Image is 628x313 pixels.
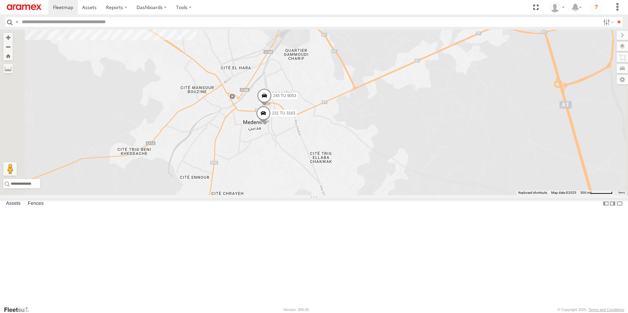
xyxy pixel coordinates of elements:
a: Terms and Conditions [589,308,624,312]
button: Zoom out [3,42,13,51]
label: Hide Summary Table [616,198,623,208]
button: Map Scale: 500 m per 63 pixels [578,190,615,195]
span: Map data ©2025 [551,191,576,194]
button: Zoom Home [3,51,13,60]
button: Drag Pegman onto the map to open Street View [3,162,17,176]
button: Keyboard shortcuts [518,190,547,195]
div: Version: 306.00 [283,308,309,312]
button: Zoom in [3,33,13,42]
div: Walid Bakkar [547,2,567,12]
label: Measure [3,64,13,73]
label: Dock Summary Table to the Right [609,198,616,208]
span: 231 TU 3163 [272,111,295,116]
label: Map Settings [617,75,628,84]
label: Search Filter Options [600,17,615,27]
label: Assets [3,199,24,208]
label: Search Query [14,17,19,27]
a: Visit our Website [4,306,35,313]
img: aramex-logo.svg [7,4,42,10]
div: © Copyright 2025 - [558,308,624,312]
i: ? [591,2,601,13]
label: Dock Summary Table to the Left [603,198,609,208]
span: 245 TU 9053 [273,93,296,98]
a: Terms (opens in new tab) [618,191,625,194]
span: 500 m [580,191,590,194]
label: Fences [24,199,47,208]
